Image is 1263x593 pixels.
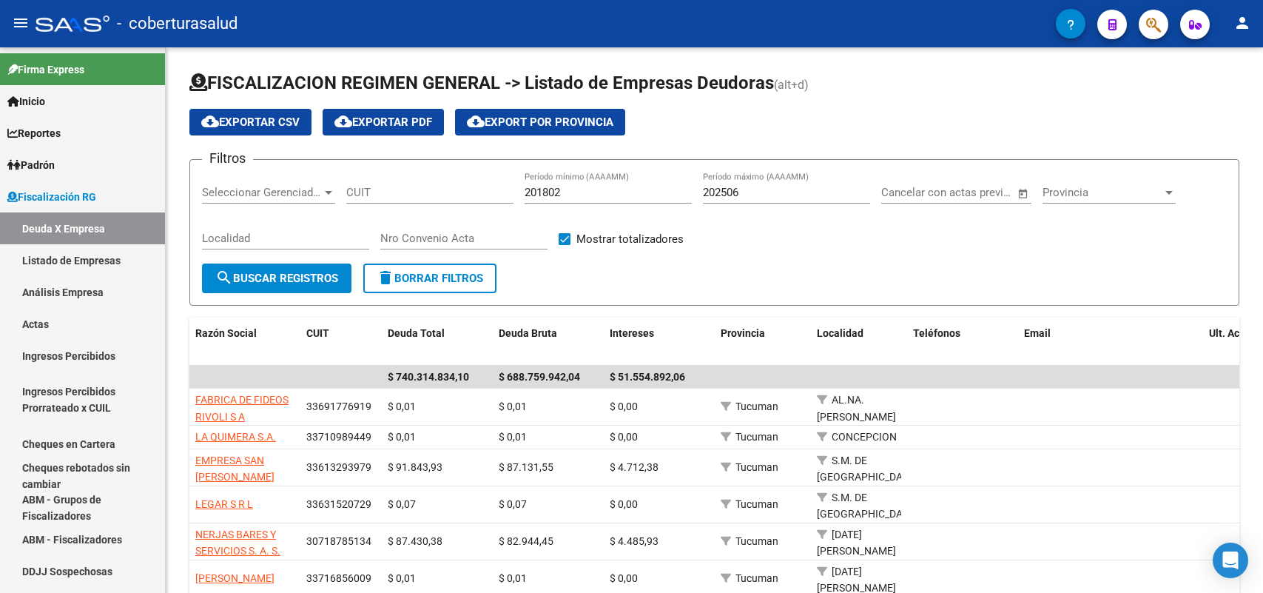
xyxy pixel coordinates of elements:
[306,401,371,412] span: 33691776919
[202,264,351,293] button: Buscar Registros
[715,318,811,366] datatable-header-cell: Provincia
[363,264,496,293] button: Borrar Filtros
[907,318,1018,366] datatable-header-cell: Teléfonos
[493,318,604,366] datatable-header-cell: Deuda Bruta
[7,189,96,205] span: Fiscalización RG
[7,61,84,78] span: Firma Express
[610,431,638,443] span: $ 0,00
[576,230,684,248] span: Mostrar totalizadores
[306,572,371,584] span: 33716856009
[306,535,371,547] span: 30718785134
[201,115,300,129] span: Exportar CSV
[610,401,638,412] span: $ 0,00
[610,572,638,584] span: $ 0,00
[499,401,527,412] span: $ 0,01
[377,272,483,285] span: Borrar Filtros
[610,535,659,547] span: $ 4.485,93
[467,115,613,129] span: Export por Provincia
[201,113,219,130] mat-icon: cloud_download
[189,318,300,366] datatable-header-cell: Razón Social
[1213,543,1248,578] div: Open Intercom Messenger
[195,529,280,557] span: NERJAS BARES Y SERVICIOS S. A. S.
[913,327,960,339] span: Teléfonos
[817,394,896,423] span: AL.NA.[PERSON_NAME]
[202,186,322,199] span: Seleccionar Gerenciador
[499,498,527,510] span: $ 0,07
[817,327,863,339] span: Localidad
[735,401,778,412] span: Tucuman
[388,461,442,473] span: $ 91.843,93
[388,535,442,547] span: $ 87.430,38
[499,431,527,443] span: $ 0,01
[189,73,774,93] span: FISCALIZACION REGIMEN GENERAL -> Listado de Empresas Deudoras
[735,572,778,584] span: Tucuman
[388,498,416,510] span: $ 0,07
[306,327,329,339] span: CUIT
[735,498,778,510] span: Tucuman
[1043,186,1162,199] span: Provincia
[832,431,897,443] span: CONCEPCION
[388,327,445,339] span: Deuda Total
[306,461,371,473] span: 33613293979
[323,109,444,135] button: Exportar PDF
[610,371,685,383] span: $ 51.554.892,06
[202,148,253,169] h3: Filtros
[817,455,917,483] span: S.M. DE [GEOGRAPHIC_DATA]
[388,572,416,584] span: $ 0,01
[195,394,289,423] span: FABRICA DE FIDEOS RIVOLI S A
[1209,327,1249,339] span: Ult. Acta
[811,318,907,366] datatable-header-cell: Localidad
[735,535,778,547] span: Tucuman
[817,492,917,520] span: S.M. DE [GEOGRAPHIC_DATA]
[306,498,371,510] span: 33631520729
[1233,14,1251,32] mat-icon: person
[1014,185,1031,202] button: Open calendar
[388,431,416,443] span: $ 0,01
[499,371,580,383] span: $ 688.759.942,04
[334,115,432,129] span: Exportar PDF
[499,327,557,339] span: Deuda Bruta
[7,157,55,173] span: Padrón
[388,401,416,412] span: $ 0,01
[215,269,233,287] mat-icon: search
[306,431,371,443] span: 33710989449
[604,318,715,366] datatable-header-cell: Intereses
[735,461,778,473] span: Tucuman
[7,93,45,110] span: Inicio
[215,272,338,285] span: Buscar Registros
[334,113,352,130] mat-icon: cloud_download
[7,125,61,141] span: Reportes
[195,431,276,443] span: LA QUIMERA S.A.
[377,269,394,287] mat-icon: delete
[388,371,469,383] span: $ 740.314.834,10
[195,572,275,584] span: [PERSON_NAME]
[467,113,485,130] mat-icon: cloud_download
[499,535,553,547] span: $ 82.944,45
[721,327,765,339] span: Provincia
[774,78,809,92] span: (alt+d)
[195,498,253,510] span: LEGAR S R L
[610,498,638,510] span: $ 0,00
[735,431,778,443] span: Tucuman
[382,318,493,366] datatable-header-cell: Deuda Total
[117,7,238,40] span: - coberturasalud
[610,327,654,339] span: Intereses
[817,529,896,574] span: [DATE][PERSON_NAME] DE TUCUMAN
[1018,318,1203,366] datatable-header-cell: Email
[300,318,382,366] datatable-header-cell: CUIT
[455,109,625,135] button: Export por Provincia
[610,461,659,473] span: $ 4.712,38
[1024,327,1051,339] span: Email
[499,572,527,584] span: $ 0,01
[195,327,257,339] span: Razón Social
[195,455,275,500] span: EMPRESA SAN [PERSON_NAME] SRL
[499,461,553,473] span: $ 87.131,55
[189,109,311,135] button: Exportar CSV
[12,14,30,32] mat-icon: menu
